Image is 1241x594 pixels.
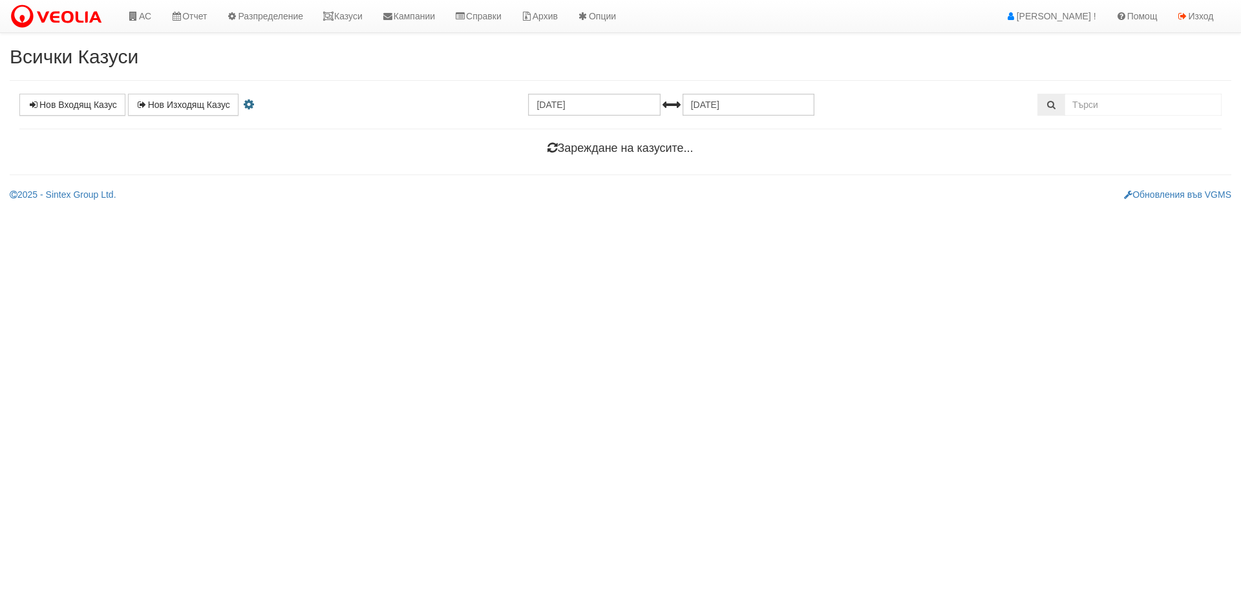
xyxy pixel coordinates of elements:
[19,94,125,116] a: Нов Входящ Казус
[241,100,257,109] i: Настройки
[1065,94,1222,116] input: Търсене по Идентификатор, Бл/Вх/Ап, Тип, Описание, Моб. Номер, Имейл, Файл, Коментар,
[10,3,108,30] img: VeoliaLogo.png
[19,142,1222,155] h4: Зареждане на казусите...
[128,94,239,116] a: Нов Изходящ Казус
[10,46,1231,67] h2: Всички Казуси
[1124,189,1231,200] a: Обновления във VGMS
[10,189,116,200] a: 2025 - Sintex Group Ltd.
